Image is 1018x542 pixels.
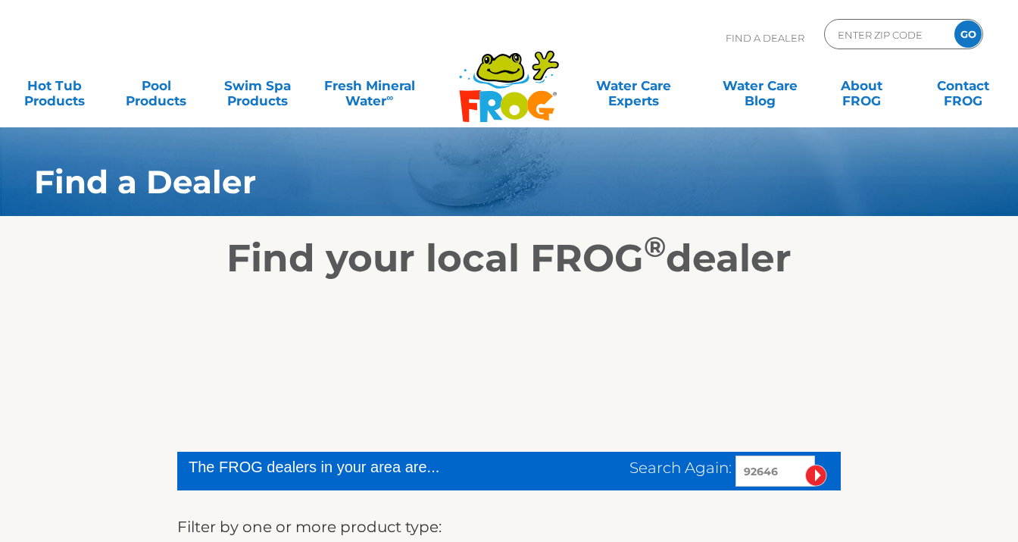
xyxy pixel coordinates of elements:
sup: ∞ [386,92,393,103]
a: ContactFROG [924,70,1003,101]
a: Water CareBlog [720,70,799,101]
a: Hot TubProducts [15,70,94,101]
sup: ® [644,230,666,264]
input: Submit [805,465,827,487]
label: Filter by one or more product type: [177,515,442,539]
div: The FROG dealers in your area are... [189,456,515,478]
span: Search Again: [629,459,732,477]
a: PoolProducts [117,70,195,101]
input: GO [954,20,982,48]
h2: Find your local FROG dealer [11,236,1007,281]
a: Water CareExperts [570,70,698,101]
img: Frog Products Logo [451,30,567,123]
a: Swim SpaProducts [218,70,297,101]
a: AboutFROG [823,70,901,101]
a: Fresh MineralWater∞ [320,70,418,101]
p: Find A Dealer [726,19,804,57]
h1: Find a Dealer [34,164,907,200]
